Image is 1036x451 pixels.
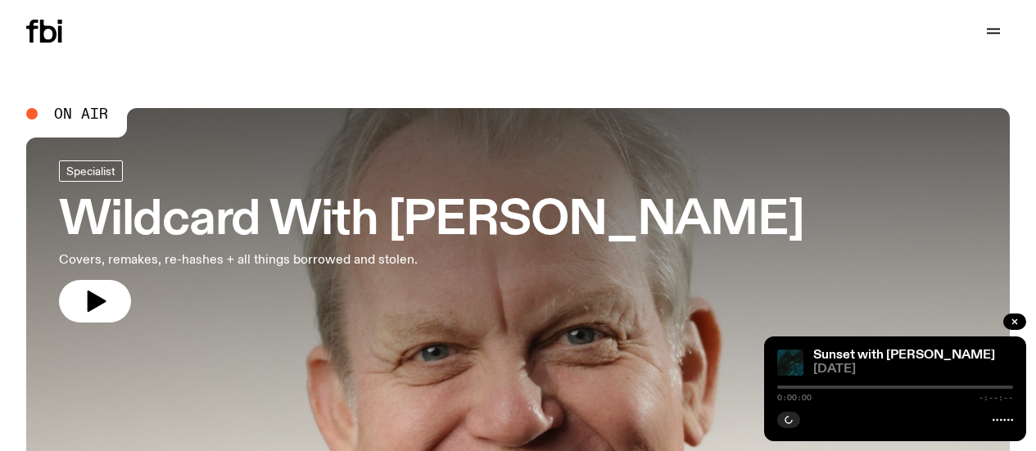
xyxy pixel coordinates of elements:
span: -:--:-- [979,394,1013,402]
a: Wildcard With [PERSON_NAME]Covers, remakes, re-hashes + all things borrowed and stolen. [59,160,804,322]
span: [DATE] [813,363,1013,376]
span: 0:00:00 [777,394,812,402]
span: Specialist [66,165,115,177]
h3: Wildcard With [PERSON_NAME] [59,198,804,244]
a: Sunset with [PERSON_NAME] [813,349,995,362]
a: Specialist [59,160,123,182]
span: On Air [54,106,108,121]
p: Covers, remakes, re-hashes + all things borrowed and stolen. [59,250,478,270]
